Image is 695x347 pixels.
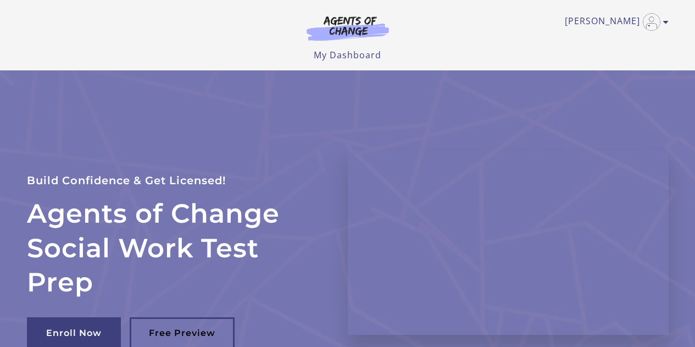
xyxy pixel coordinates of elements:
a: Toggle menu [565,13,663,31]
img: Agents of Change Logo [295,15,401,41]
h2: Agents of Change Social Work Test Prep [27,196,321,299]
a: My Dashboard [314,49,381,61]
p: Build Confidence & Get Licensed! [27,172,321,190]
